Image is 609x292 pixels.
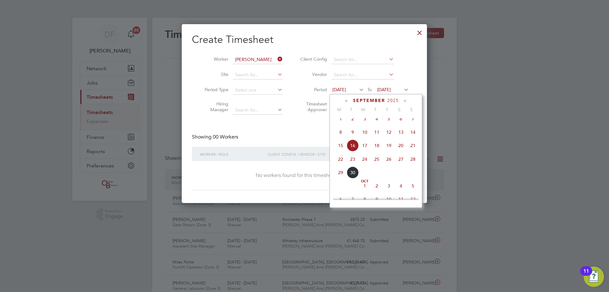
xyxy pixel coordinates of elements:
[383,153,395,165] span: 26
[395,153,407,165] span: 27
[359,193,371,205] span: 8
[377,87,391,92] span: [DATE]
[395,113,407,125] span: 6
[298,87,327,92] label: Period
[333,107,345,112] span: M
[584,267,604,287] button: Open Resource Center, 11 new notifications
[583,271,589,279] div: 11
[335,193,347,205] span: 6
[359,113,371,125] span: 3
[371,193,383,205] span: 9
[359,180,371,192] span: 1
[371,180,383,192] span: 2
[192,33,417,46] h2: Create Timesheet
[347,126,359,138] span: 9
[233,71,283,79] input: Search for...
[200,56,228,62] label: Worker
[395,139,407,152] span: 20
[357,107,369,112] span: W
[393,107,405,112] span: S
[233,86,283,95] input: Select one
[395,193,407,205] span: 11
[395,180,407,192] span: 4
[345,107,357,112] span: T
[365,85,374,94] span: To
[347,113,359,125] span: 2
[331,71,394,79] input: Search for...
[407,180,419,192] span: 5
[387,98,399,103] span: 2025
[369,107,381,112] span: T
[407,113,419,125] span: 7
[359,180,371,183] span: Oct
[213,134,238,140] span: 00 Workers
[233,106,283,115] input: Search for...
[371,139,383,152] span: 18
[347,153,359,165] span: 23
[298,101,327,112] label: Timesheet Approver
[407,193,419,205] span: 12
[347,193,359,205] span: 7
[198,147,266,161] div: Worker / Role
[383,113,395,125] span: 5
[233,55,283,64] input: Search for...
[383,193,395,205] span: 10
[405,107,417,112] span: S
[332,87,346,92] span: [DATE]
[200,87,228,92] label: Period Type
[347,139,359,152] span: 16
[335,126,347,138] span: 8
[383,139,395,152] span: 19
[407,139,419,152] span: 21
[335,139,347,152] span: 15
[335,153,347,165] span: 22
[359,139,371,152] span: 17
[359,126,371,138] span: 10
[371,126,383,138] span: 11
[266,147,368,161] div: Client Config / Vendor / Site
[192,134,239,140] div: Showing
[200,101,228,112] label: Hiring Manager
[383,126,395,138] span: 12
[371,153,383,165] span: 25
[371,113,383,125] span: 4
[395,126,407,138] span: 13
[335,113,347,125] span: 1
[335,166,347,179] span: 29
[200,71,228,77] label: Site
[353,98,385,103] span: September
[381,107,393,112] span: F
[359,153,371,165] span: 24
[298,56,327,62] label: Client Config
[298,71,327,77] label: Vendor
[407,126,419,138] span: 14
[383,180,395,192] span: 3
[198,172,410,179] div: No workers found for this timesheet period.
[331,55,394,64] input: Search for...
[407,153,419,165] span: 28
[347,166,359,179] span: 30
